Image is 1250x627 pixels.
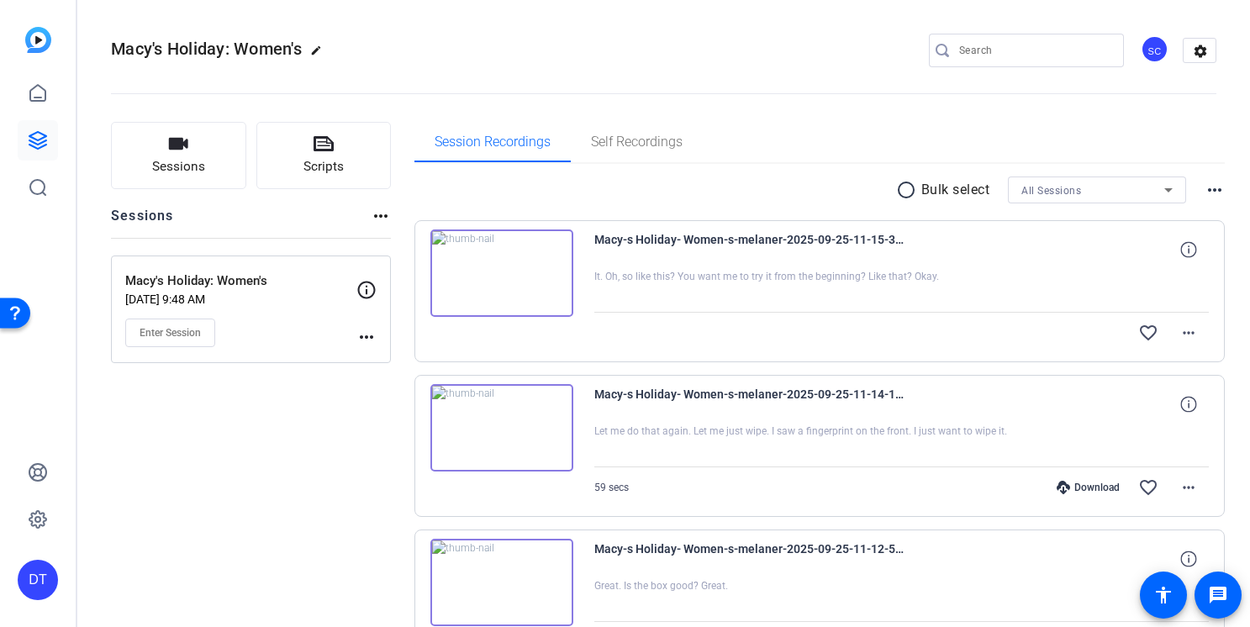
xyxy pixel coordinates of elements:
span: Enter Session [140,326,201,340]
mat-icon: more_horiz [371,206,391,226]
span: Macy-s Holiday- Women-s-melaner-2025-09-25-11-14-13-231-0 [594,384,905,424]
mat-icon: more_horiz [1179,477,1199,498]
button: Sessions [111,122,246,189]
button: Scripts [256,122,392,189]
mat-icon: radio_button_unchecked [896,180,921,200]
ngx-avatar: Sarah Carey [1141,35,1170,65]
img: thumb-nail [430,384,573,472]
mat-icon: more_horiz [356,327,377,347]
p: [DATE] 9:48 AM [125,292,356,306]
div: Download [1048,481,1128,494]
span: Sessions [152,157,205,177]
mat-icon: more_horiz [1179,323,1199,343]
mat-icon: settings [1184,39,1217,64]
img: blue-gradient.svg [25,27,51,53]
mat-icon: favorite_border [1138,323,1158,343]
mat-icon: accessibility [1153,585,1174,605]
span: All Sessions [1021,185,1081,197]
p: Macy's Holiday: Women's [125,271,356,291]
div: SC [1141,35,1168,63]
span: Macy's Holiday: Women's [111,39,302,59]
span: Scripts [303,157,344,177]
input: Search [959,40,1110,61]
span: Self Recordings [591,135,683,149]
mat-icon: message [1208,585,1228,605]
img: thumb-nail [430,229,573,317]
img: thumb-nail [430,539,573,626]
button: Enter Session [125,319,215,347]
div: DT [18,560,58,600]
mat-icon: more_horiz [1205,180,1225,200]
span: Session Recordings [435,135,551,149]
span: 59 secs [594,482,629,493]
mat-icon: edit [310,45,330,65]
span: Macy-s Holiday- Women-s-melaner-2025-09-25-11-12-52-280-0 [594,539,905,579]
span: Macy-s Holiday- Women-s-melaner-2025-09-25-11-15-38-573-0 [594,229,905,270]
p: Bulk select [921,180,990,200]
h2: Sessions [111,206,174,238]
mat-icon: favorite_border [1138,477,1158,498]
